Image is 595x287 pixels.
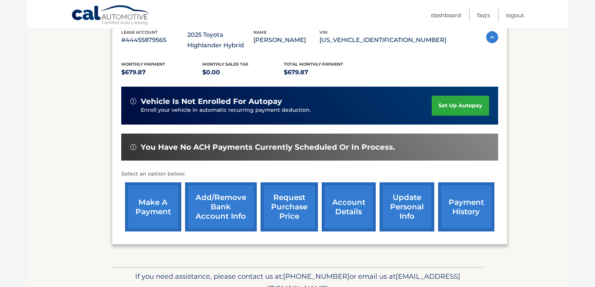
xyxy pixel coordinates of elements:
img: alert-white.svg [130,144,136,150]
a: Cal Automotive [71,5,150,27]
span: vehicle is not enrolled for autopay [141,97,282,106]
a: make a payment [125,182,181,231]
a: payment history [438,182,494,231]
span: vin [319,30,327,35]
span: lease account [121,30,158,35]
p: [PERSON_NAME] [253,35,319,45]
p: Enroll your vehicle in automatic recurring payment deduction. [141,106,432,114]
img: accordion-active.svg [486,31,498,43]
p: $679.87 [284,67,365,78]
span: [PHONE_NUMBER] [283,272,349,281]
span: Total Monthly Payment [284,62,343,67]
a: Add/Remove bank account info [185,182,257,231]
a: Logout [506,9,524,21]
a: set up autopay [432,96,489,116]
a: FAQ's [477,9,490,21]
span: Monthly sales Tax [202,62,249,67]
p: $679.87 [121,67,203,78]
img: alert-white.svg [130,98,136,104]
a: Dashboard [431,9,461,21]
p: #44455879565 [121,35,187,45]
p: Select an option below: [121,170,498,179]
p: $0.00 [202,67,284,78]
p: [US_VEHICLE_IDENTIFICATION_NUMBER] [319,35,446,45]
p: 2025 Toyota Highlander Hybrid [187,30,253,51]
a: account details [322,182,376,231]
a: update personal info [380,182,434,231]
span: Monthly Payment [121,62,165,67]
span: You have no ACH payments currently scheduled or in process. [141,143,395,152]
span: name [253,30,267,35]
a: request purchase price [261,182,318,231]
